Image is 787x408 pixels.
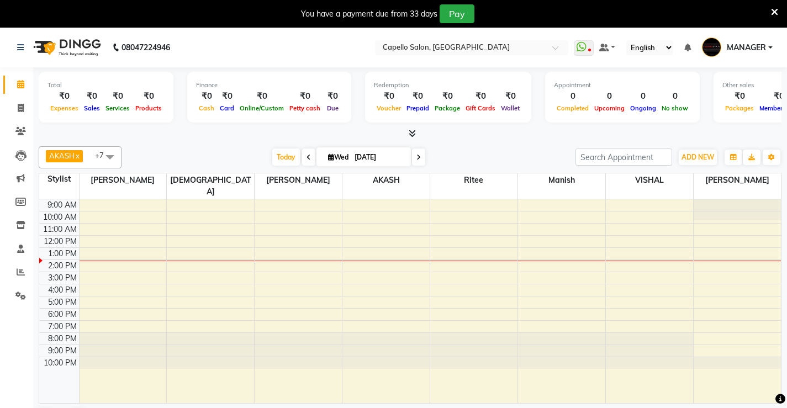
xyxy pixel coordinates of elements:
span: Cash [196,104,217,112]
span: Wed [325,153,351,161]
div: 1:00 PM [46,248,79,259]
span: Upcoming [591,104,627,112]
span: Packages [722,104,757,112]
div: Stylist [39,173,79,185]
div: Total [47,81,165,90]
div: ₹0 [237,90,287,103]
span: No show [659,104,691,112]
input: Search Appointment [575,149,672,166]
span: Gift Cards [463,104,498,112]
div: ₹0 [81,90,103,103]
div: ₹0 [133,90,165,103]
button: Pay [440,4,474,23]
div: 6:00 PM [46,309,79,320]
span: +7 [95,151,112,160]
span: Card [217,104,237,112]
span: Voucher [374,104,404,112]
span: Wallet [498,104,522,112]
span: [DEMOGRAPHIC_DATA] [167,173,254,199]
span: Services [103,104,133,112]
div: 0 [627,90,659,103]
div: ₹0 [722,90,757,103]
span: Products [133,104,165,112]
img: logo [28,32,104,63]
span: AKASH [49,151,75,160]
div: ₹0 [47,90,81,103]
div: ₹0 [196,90,217,103]
div: 10:00 PM [41,357,79,369]
span: VISHAL [606,173,693,187]
b: 08047224946 [122,32,170,63]
span: Ongoing [627,104,659,112]
div: 7:00 PM [46,321,79,332]
div: 10:00 AM [41,211,79,223]
div: 0 [659,90,691,103]
span: AKASH [342,173,430,187]
div: ₹0 [103,90,133,103]
span: Due [324,104,341,112]
div: ₹0 [498,90,522,103]
span: Completed [554,104,591,112]
input: 2025-09-03 [351,149,406,166]
div: 5:00 PM [46,296,79,308]
div: 0 [554,90,591,103]
div: 12:00 PM [41,236,79,247]
div: 9:00 AM [45,199,79,211]
div: ₹0 [432,90,463,103]
span: [PERSON_NAME] [255,173,342,187]
span: Petty cash [287,104,323,112]
div: ₹0 [374,90,404,103]
div: ₹0 [323,90,342,103]
div: Appointment [554,81,691,90]
span: Prepaid [404,104,432,112]
div: 2:00 PM [46,260,79,272]
div: ₹0 [463,90,498,103]
div: ₹0 [217,90,237,103]
span: Package [432,104,463,112]
div: 9:00 PM [46,345,79,357]
div: 3:00 PM [46,272,79,284]
span: [PERSON_NAME] [694,173,781,187]
img: MANAGER [702,38,721,57]
div: Finance [196,81,342,90]
div: 0 [591,90,627,103]
span: Online/Custom [237,104,287,112]
div: 11:00 AM [41,224,79,235]
span: ADD NEW [682,153,714,161]
div: ₹0 [404,90,432,103]
span: MANAGER [727,42,766,54]
div: Redemption [374,81,522,90]
div: ₹0 [287,90,323,103]
div: 4:00 PM [46,284,79,296]
a: x [75,151,80,160]
div: 8:00 PM [46,333,79,345]
span: ritee [430,173,517,187]
div: You have a payment due from 33 days [301,8,437,20]
span: Manish [518,173,605,187]
span: Today [272,149,300,166]
span: [PERSON_NAME] [80,173,167,187]
span: Sales [81,104,103,112]
button: ADD NEW [679,150,717,165]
